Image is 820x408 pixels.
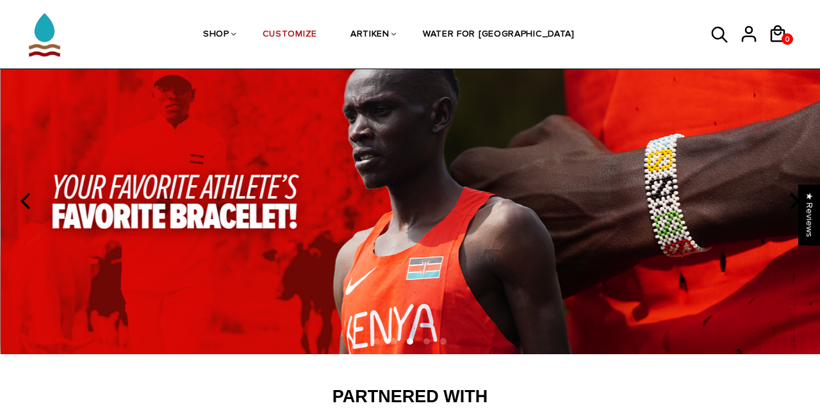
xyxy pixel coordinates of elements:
a: ARTIKEN [350,1,389,69]
a: 0 [782,33,793,45]
span: 0 [782,31,793,47]
a: CUSTOMIZE [263,1,317,69]
a: WATER FOR [GEOGRAPHIC_DATA] [423,1,575,69]
button: next [779,188,807,216]
a: SHOP [203,1,229,69]
h2: Partnered With [45,386,775,408]
button: previous [13,188,41,216]
div: Click to open Judge.me floating reviews tab [798,184,820,245]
